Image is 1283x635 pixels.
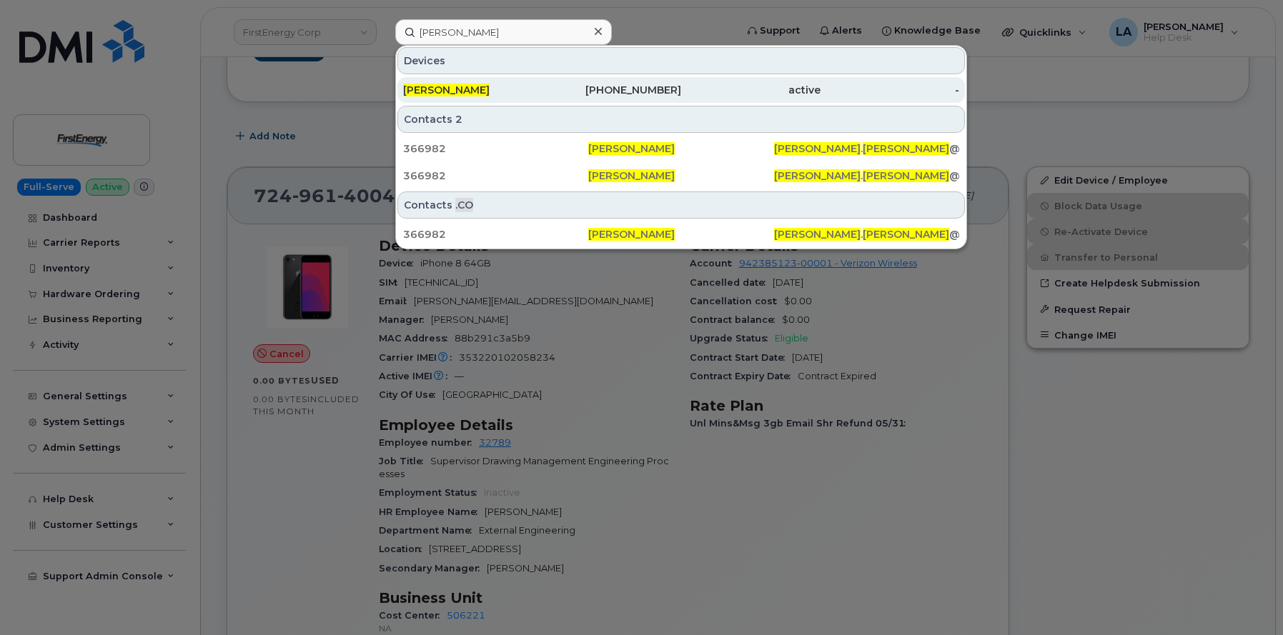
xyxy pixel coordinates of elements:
[455,112,462,126] span: 2
[774,227,959,241] div: . @[PERSON_NAME][DOMAIN_NAME]
[774,141,959,156] div: . @[PERSON_NAME][DOMAIN_NAME]
[863,228,949,241] span: [PERSON_NAME]
[395,19,612,45] input: Find something...
[774,169,959,183] div: . @[PERSON_NAME][DOMAIN_NAME]
[588,169,675,182] span: [PERSON_NAME]
[403,84,490,96] span: [PERSON_NAME]
[397,47,965,74] div: Devices
[821,83,960,97] div: -
[403,227,588,241] div: 366982
[588,228,675,241] span: [PERSON_NAME]
[588,142,675,155] span: [PERSON_NAME]
[397,221,965,247] a: 366982[PERSON_NAME][PERSON_NAME].[PERSON_NAME]@[PERSON_NAME][DOMAIN_NAME]
[397,163,965,189] a: 366982[PERSON_NAME][PERSON_NAME].[PERSON_NAME]@[PERSON_NAME][DOMAIN_NAME]
[397,106,965,133] div: Contacts
[543,83,682,97] div: [PHONE_NUMBER]
[774,228,861,241] span: [PERSON_NAME]
[774,169,861,182] span: [PERSON_NAME]
[681,83,821,97] div: active
[1221,573,1272,624] iframe: Messenger Launcher
[397,136,965,161] a: 366982[PERSON_NAME][PERSON_NAME].[PERSON_NAME]@[PERSON_NAME][DOMAIN_NAME]
[397,77,965,103] a: [PERSON_NAME][PHONE_NUMBER]active-
[455,198,473,212] span: .CO
[863,142,949,155] span: [PERSON_NAME]
[397,191,965,219] div: Contacts
[403,169,588,183] div: 366982
[774,142,861,155] span: [PERSON_NAME]
[403,141,588,156] div: 366982
[863,169,949,182] span: [PERSON_NAME]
